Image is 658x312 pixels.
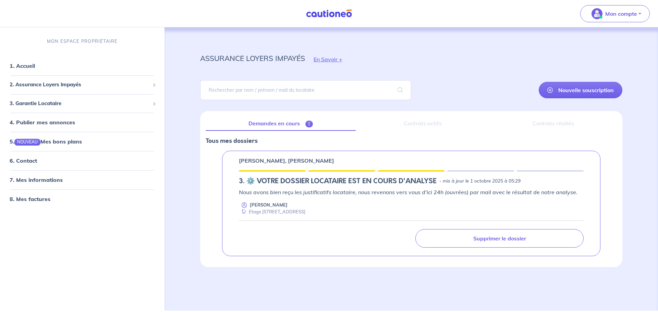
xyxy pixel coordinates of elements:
[239,209,305,215] div: Etage [STREET_ADDRESS]
[200,80,411,100] input: Rechercher par nom / prénom / mail du locataire
[239,188,584,196] p: Nous avons bien reçu les justificatifs locataire, nous revenons vers vous d'ici 24h (ouvrées) par...
[200,52,305,64] p: assurance loyers impayés
[415,229,584,248] a: Supprimer le dossier
[473,235,526,242] p: Supprimer le dossier
[3,154,162,167] div: 6. Contact
[250,202,288,208] p: [PERSON_NAME]
[3,78,162,91] div: 2. Assurance Loyers Impayés
[3,135,162,148] div: 5.NOUVEAUMes bons plans
[10,138,82,145] a: 5.NOUVEAUMes bons plans
[239,157,334,165] p: [PERSON_NAME], [PERSON_NAME]
[10,119,75,126] a: 4. Publier mes annonces
[47,38,118,45] p: MON ESPACE PROPRIÉTAIRE
[10,176,63,183] a: 7. Mes informations
[10,100,150,108] span: 3. Garantie Locataire
[303,9,355,18] img: Cautioneo
[580,5,650,22] button: illu_account_valid_menu.svgMon compte
[592,8,602,19] img: illu_account_valid_menu.svg
[206,116,356,131] a: Demandes en cours1
[206,136,617,145] p: Tous mes dossiers
[3,115,162,129] div: 4. Publier mes annonces
[10,62,35,69] a: 1. Accueil
[3,192,162,206] div: 8. Mes factures
[305,121,313,127] span: 1
[239,177,437,185] h5: 3.︎ ⚙️ VOTRE DOSSIER LOCATAIRE EST EN COURS D'ANALYSE
[10,81,150,89] span: 2. Assurance Loyers Impayés
[539,82,622,98] a: Nouvelle souscription
[389,80,411,100] span: search
[10,157,37,164] a: 6. Contact
[3,59,162,73] div: 1. Accueil
[439,178,521,185] p: - mis à jour le 1 octobre 2025 à 05:29
[305,49,351,69] button: En Savoir +
[3,173,162,187] div: 7. Mes informations
[239,177,584,185] div: state: DOCUMENTS-TO-EVALUATE, Context: NEW,CHOOSE-CERTIFICATE,RELATIONSHIP,LESSOR-DOCUMENTS
[605,10,637,18] p: Mon compte
[10,196,50,202] a: 8. Mes factures
[3,97,162,110] div: 3. Garantie Locataire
